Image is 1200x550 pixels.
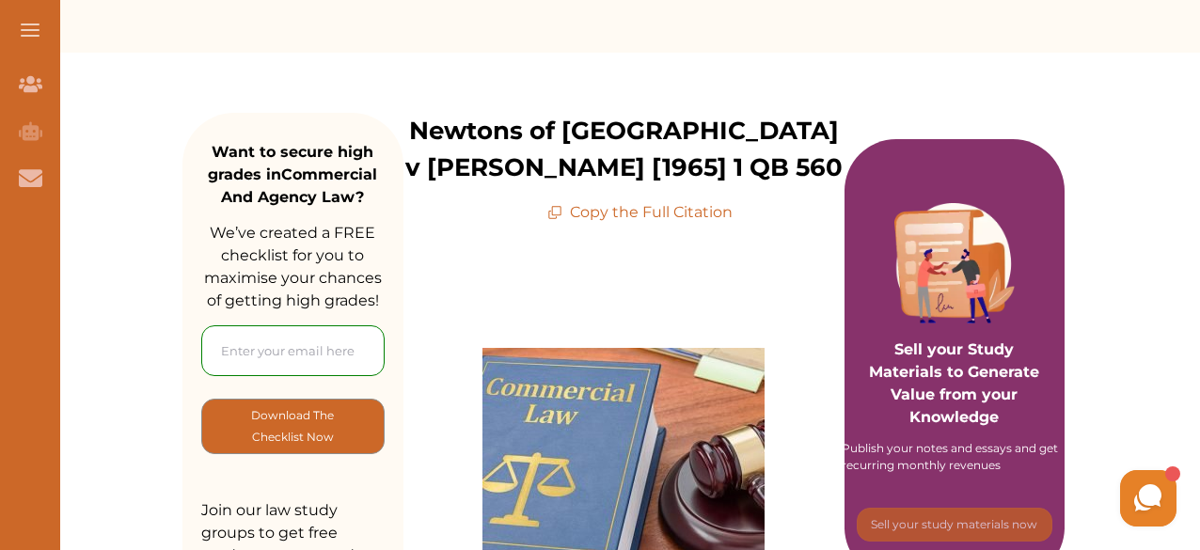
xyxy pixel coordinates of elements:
strong: Want to secure high grades in Commercial And Agency Law ? [208,143,377,206]
span: We’ve created a FREE checklist for you to maximise your chances of getting high grades! [204,224,382,309]
iframe: HelpCrunch [749,465,1181,531]
button: [object Object] [201,399,385,454]
p: Copy the Full Citation [547,201,733,224]
input: Enter your email here [201,325,385,376]
img: Purple card image [894,203,1015,323]
p: Download The Checklist Now [240,404,346,448]
p: Sell your Study Materials to Generate Value from your Knowledge [863,286,1047,429]
p: Newtons of [GEOGRAPHIC_DATA] v [PERSON_NAME] [1965] 1 QB 560 [403,113,845,186]
div: Publish your notes and essays and get recurring monthly revenues [842,440,1067,474]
